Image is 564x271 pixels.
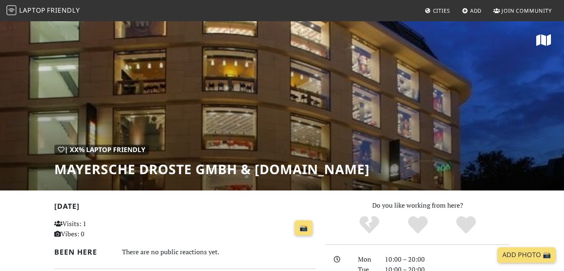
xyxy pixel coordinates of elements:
[459,3,485,18] a: Add
[442,215,491,235] div: Definitely!
[345,215,393,235] div: No
[326,200,510,211] p: Do you like working from here?
[470,7,482,14] span: Add
[54,248,112,256] h2: Been here
[54,145,149,155] div: | XX% Laptop Friendly
[497,247,556,263] a: Add Photo 📸
[490,3,555,18] a: Join Community
[7,4,80,18] a: LaptopFriendly LaptopFriendly
[47,6,80,15] span: Friendly
[54,219,135,240] p: Visits: 1 Vibes: 0
[393,215,442,235] div: Yes
[54,161,370,177] h1: Mayersche Droste GmbH & [DOMAIN_NAME]
[54,202,316,214] h2: [DATE]
[433,7,450,14] span: Cities
[422,3,453,18] a: Cities
[122,246,316,258] div: There are no public reactions yet.
[19,6,46,15] span: Laptop
[7,5,16,15] img: LaptopFriendly
[295,220,313,236] a: 📸
[353,254,380,265] div: Mon
[502,7,552,14] span: Join Community
[380,254,515,265] div: 10:00 – 20:00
